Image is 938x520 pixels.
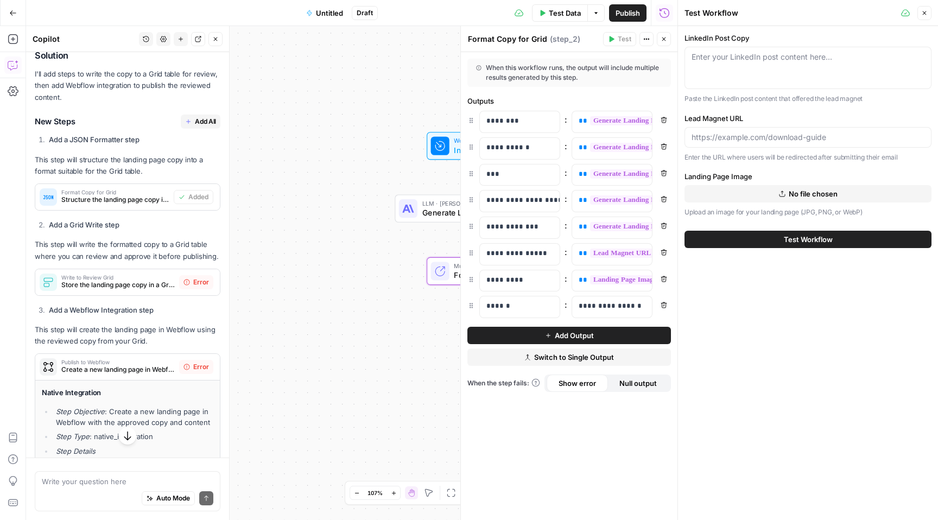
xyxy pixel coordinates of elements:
p: This step will create the landing page in Webflow using the reviewed copy from your Grid. [35,324,220,347]
span: Format Copy for Grid [61,189,169,195]
a: When the step fails: [467,378,540,388]
button: Test Data [532,4,587,22]
label: Lead Magnet URL [685,113,931,124]
span: : [565,272,567,285]
li: : native_integration [53,431,213,442]
p: Paste the LinkedIn post content that offered the lead magnet [685,93,931,104]
span: ( step_2 ) [550,34,580,45]
button: Publish [609,4,647,22]
em: Step Details [56,447,96,455]
span: : [565,113,567,126]
span: Untitled [316,8,343,18]
em: Step Objective [56,407,105,416]
button: Test Workflow [685,231,931,248]
strong: Add a Grid Write step [49,220,119,229]
div: Copilot [33,34,136,45]
span: Multiple Outputs [454,261,511,270]
span: Publish to Webflow [61,359,175,365]
label: LinkedIn Post Copy [685,33,931,43]
span: Generate Landing Page Copy [422,207,544,218]
h2: Solution [35,50,220,61]
h3: New Steps [35,115,220,129]
span: Error [193,362,209,372]
span: No file chosen [789,188,838,199]
span: 107% [367,489,383,497]
span: : [565,192,567,205]
p: I'll add steps to write the copy to a Grid table for review, then add Webflow integration to publ... [35,68,220,103]
button: No file chosen [685,185,931,202]
em: Step Type [56,432,90,441]
div: Outputs [467,96,671,106]
button: Add All [181,115,220,129]
span: Test Workflow [784,234,833,245]
input: https://example.com/download-guide [692,132,924,143]
p: Enter the URL where users will be redirected after submitting their email [685,152,931,163]
span: Add Output [555,330,594,341]
span: Store the landing page copy in a Grid table for review and approval workflow [61,280,175,290]
li: : Create a new landing page in Webflow with the approved copy and content [53,406,213,428]
span: Switch to Single Output [534,352,614,363]
textarea: Format Copy for Grid [468,34,547,45]
span: Input Settings [454,144,511,156]
span: Write to Review Grid [61,275,175,280]
span: Draft [357,8,373,18]
button: Test [603,32,636,46]
span: Publish [616,8,640,18]
div: Multiple OutputsFormat Copy for GridStep 2 [395,257,574,285]
div: LLM · [PERSON_NAME] 4Generate Landing Page CopyStep 1 [395,194,574,222]
div: When this workflow runs, the output will include multiple results generated by this step. [476,63,662,83]
span: : [565,166,567,179]
span: Create a new landing page in Webflow with the approved copy and content [61,365,175,375]
button: Added [174,190,213,204]
button: Null output [608,375,669,392]
span: Auto Mode [156,493,190,503]
button: Untitled [300,4,350,22]
button: Add Output [467,327,671,344]
span: Null output [619,378,657,389]
strong: Add a JSON Formatter step [49,135,140,144]
span: : [565,298,567,311]
span: Added [188,192,208,202]
span: Test Data [549,8,581,18]
label: Landing Page Image [685,171,931,182]
span: : [565,139,567,153]
span: Error [193,277,209,287]
strong: Add a Webflow Integration step [49,306,154,314]
h4: Native Integration [42,387,213,398]
div: WorkflowInput SettingsInputs [395,132,574,160]
button: Auto Mode [142,491,195,505]
button: Switch to Single Output [467,348,671,366]
span: Show error [559,378,596,389]
span: : [565,219,567,232]
span: Format Copy for Grid [454,269,511,281]
p: This step will write the formatted copy to a Grid table where you can review and approve it befor... [35,239,220,262]
span: LLM · [PERSON_NAME] 4 [422,199,544,208]
span: : [565,245,567,258]
span: Structure the landing page copy into organized fields for Grid storage and review [61,195,169,205]
p: This step will structure the landing page copy into a format suitable for the Grid table. [35,154,220,177]
span: Workflow [454,136,511,145]
p: Upload an image for your landing page (JPG, PNG, or WebP) [685,207,931,218]
span: Test [618,34,631,44]
span: Add All [195,117,216,126]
